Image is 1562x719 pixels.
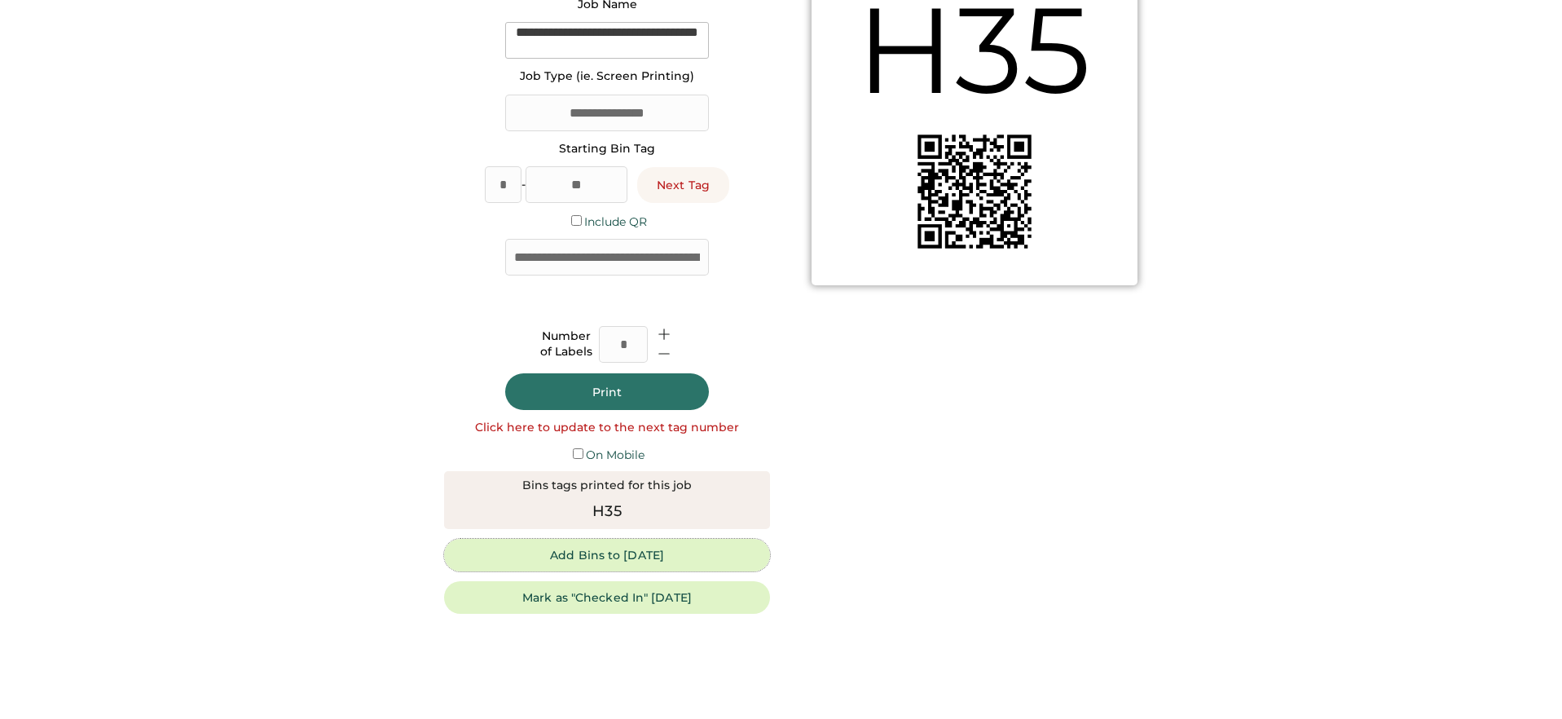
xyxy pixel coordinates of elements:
[592,501,622,523] div: H35
[584,214,647,229] label: Include QR
[521,177,526,193] div: -
[637,167,729,203] button: Next Tag
[444,581,770,614] button: Mark as "Checked In" [DATE]
[559,141,655,157] div: Starting Bin Tag
[586,448,645,462] label: On Mobile
[522,478,692,494] div: Bins tags printed for this job
[444,539,770,571] button: Add Bins to [DATE]
[540,329,592,360] div: Number of Labels
[505,373,709,410] button: Print
[475,420,739,436] div: Click here to update to the next tag number
[520,68,694,85] div: Job Type (ie. Screen Printing)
